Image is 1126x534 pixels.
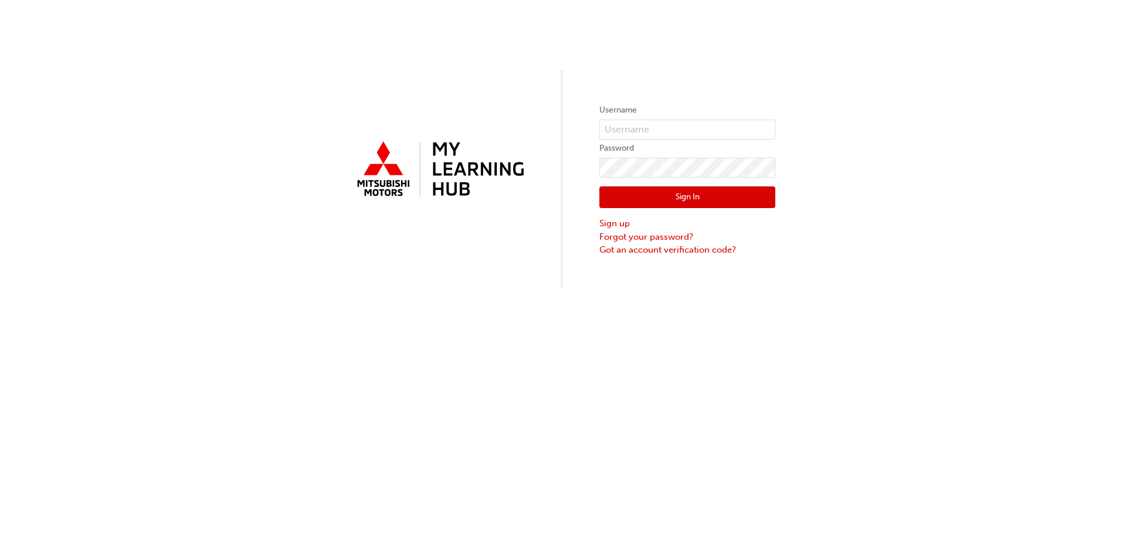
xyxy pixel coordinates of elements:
label: Password [599,141,775,155]
img: mmal [351,137,527,203]
a: Got an account verification code? [599,243,775,257]
label: Username [599,103,775,117]
a: Forgot your password? [599,230,775,244]
button: Sign In [599,186,775,209]
a: Sign up [599,217,775,230]
input: Username [599,120,775,140]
